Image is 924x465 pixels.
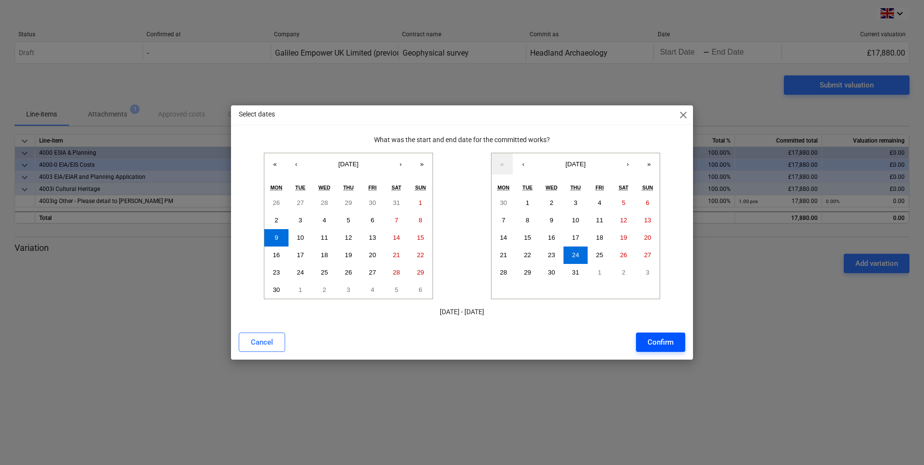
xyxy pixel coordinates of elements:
[646,199,649,206] abbr: July 6, 2025
[239,307,685,317] p: [DATE] - [DATE]
[338,160,359,168] span: [DATE]
[524,234,531,241] abbr: July 15, 2025
[526,199,529,206] abbr: July 1, 2025
[588,212,612,229] button: July 11, 2025
[274,217,278,224] abbr: June 2, 2025
[289,247,313,264] button: June 17, 2025
[648,336,674,349] div: Confirm
[563,194,588,212] button: July 3, 2025
[620,217,627,224] abbr: July 12, 2025
[369,234,376,241] abbr: June 13, 2025
[408,281,433,299] button: July 6, 2025
[273,199,280,206] abbr: May 26, 2025
[415,185,426,190] abbr: Sunday
[385,264,409,281] button: June 28, 2025
[321,251,328,259] abbr: June 18, 2025
[500,269,507,276] abbr: July 28, 2025
[417,251,424,259] abbr: June 22, 2025
[393,251,400,259] abbr: June 21, 2025
[678,109,689,121] span: close
[612,212,636,229] button: July 12, 2025
[361,194,385,212] button: May 30, 2025
[491,153,513,174] button: «
[588,247,612,264] button: July 25, 2025
[548,269,555,276] abbr: July 30, 2025
[361,212,385,229] button: June 6, 2025
[321,269,328,276] abbr: June 25, 2025
[336,212,361,229] button: June 5, 2025
[368,185,376,190] abbr: Friday
[336,194,361,212] button: May 29, 2025
[393,269,400,276] abbr: June 28, 2025
[251,336,273,349] div: Cancel
[644,251,651,259] abbr: July 27, 2025
[635,264,660,281] button: August 3, 2025
[491,212,516,229] button: July 7, 2025
[596,234,603,241] abbr: July 18, 2025
[635,194,660,212] button: July 6, 2025
[563,229,588,247] button: July 17, 2025
[500,234,507,241] abbr: July 14, 2025
[526,217,529,224] abbr: July 8, 2025
[572,269,579,276] abbr: July 31, 2025
[289,281,313,299] button: July 1, 2025
[390,153,411,174] button: ›
[307,153,390,174] button: [DATE]
[371,286,374,293] abbr: July 4, 2025
[516,194,540,212] button: July 1, 2025
[346,217,350,224] abbr: June 5, 2025
[385,194,409,212] button: May 31, 2025
[297,251,304,259] abbr: June 17, 2025
[273,251,280,259] abbr: June 16, 2025
[620,234,627,241] abbr: July 19, 2025
[550,199,553,206] abbr: July 2, 2025
[321,199,328,206] abbr: May 28, 2025
[274,234,278,241] abbr: June 9, 2025
[345,234,352,241] abbr: June 12, 2025
[570,185,581,190] abbr: Thursday
[522,185,533,190] abbr: Tuesday
[318,185,331,190] abbr: Wednesday
[539,212,563,229] button: July 9, 2025
[642,185,653,190] abbr: Sunday
[346,286,350,293] abbr: July 3, 2025
[264,153,286,174] button: «
[612,229,636,247] button: July 19, 2025
[371,217,374,224] abbr: June 6, 2025
[289,194,313,212] button: May 27, 2025
[588,264,612,281] button: August 1, 2025
[636,333,685,352] button: Confirm
[239,333,285,352] button: Cancel
[408,247,433,264] button: June 22, 2025
[271,185,283,190] abbr: Monday
[411,153,433,174] button: »
[312,281,336,299] button: July 2, 2025
[345,251,352,259] abbr: June 19, 2025
[563,212,588,229] button: July 10, 2025
[264,281,289,299] button: June 30, 2025
[239,135,685,145] p: What was the start and end date for the committed works?
[417,269,424,276] abbr: June 29, 2025
[385,212,409,229] button: June 7, 2025
[635,212,660,229] button: July 13, 2025
[539,264,563,281] button: July 30, 2025
[548,234,555,241] abbr: July 16, 2025
[572,217,579,224] abbr: July 10, 2025
[491,247,516,264] button: July 21, 2025
[385,229,409,247] button: June 14, 2025
[644,234,651,241] abbr: July 20, 2025
[595,185,604,190] abbr: Friday
[369,251,376,259] abbr: June 20, 2025
[385,247,409,264] button: June 21, 2025
[336,247,361,264] button: June 19, 2025
[635,229,660,247] button: July 20, 2025
[539,194,563,212] button: July 2, 2025
[297,234,304,241] abbr: June 10, 2025
[598,199,601,206] abbr: July 4, 2025
[574,199,577,206] abbr: July 3, 2025
[419,286,422,293] abbr: July 6, 2025
[273,269,280,276] abbr: June 23, 2025
[565,160,586,168] span: [DATE]
[264,247,289,264] button: June 16, 2025
[408,264,433,281] button: June 29, 2025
